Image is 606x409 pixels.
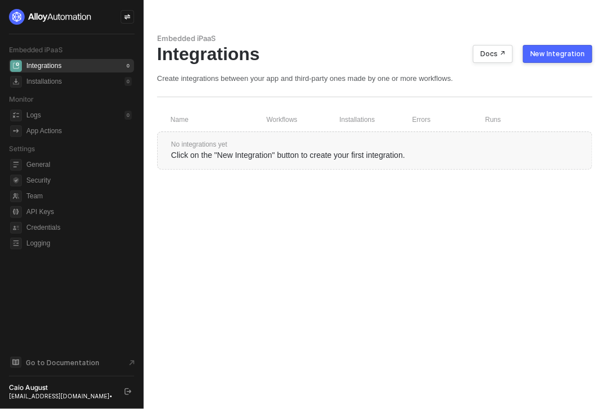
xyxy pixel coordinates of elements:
span: document-arrow [126,357,137,369]
span: Embedded iPaaS [9,46,63,54]
span: Logging [26,237,132,250]
span: documentation [10,357,21,368]
div: No integrations yet [171,140,579,149]
div: [EMAIL_ADDRESS][DOMAIN_NAME] • [9,392,114,400]
span: team [10,190,22,202]
div: Installations [26,77,62,87]
div: Caio August [9,383,114,392]
span: integrations [10,60,22,72]
span: Monitor [9,95,34,103]
div: Docs ↗ [480,49,506,58]
span: general [10,159,22,171]
span: icon-logs [10,110,22,121]
div: Name [171,115,267,125]
div: App Actions [26,126,62,136]
a: Knowledge Base [9,356,135,369]
div: Embedded iPaaS [157,34,593,43]
span: Credentials [26,221,132,234]
div: Workflows [267,115,339,125]
button: New Integration [523,45,593,63]
span: api-key [10,206,22,218]
span: Go to Documentation [26,358,99,367]
div: Integrations [157,43,593,65]
button: Docs ↗ [473,45,513,63]
div: Installations [339,115,412,125]
div: Runs [485,115,562,125]
span: icon-swap [124,13,131,20]
div: Create integrations between your app and third-party ones made by one or more workflows. [157,74,593,83]
img: logo [9,9,92,25]
span: API Keys [26,205,132,219]
span: logging [10,238,22,249]
span: installations [10,76,22,88]
span: Security [26,174,132,187]
div: 0 [125,61,132,70]
div: Integrations [26,61,62,71]
div: Logs [26,111,41,120]
div: Click on the "New Integration" button to create your first integration. [171,149,579,161]
span: security [10,175,22,187]
div: Errors [412,115,485,125]
span: credentials [10,222,22,234]
span: Settings [9,144,35,153]
div: 0 [125,111,132,120]
span: icon-app-actions [10,125,22,137]
div: New Integration [530,49,585,58]
span: Team [26,189,132,203]
span: logout [125,388,131,395]
a: logo [9,9,134,25]
span: General [26,158,132,171]
div: 0 [125,77,132,86]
